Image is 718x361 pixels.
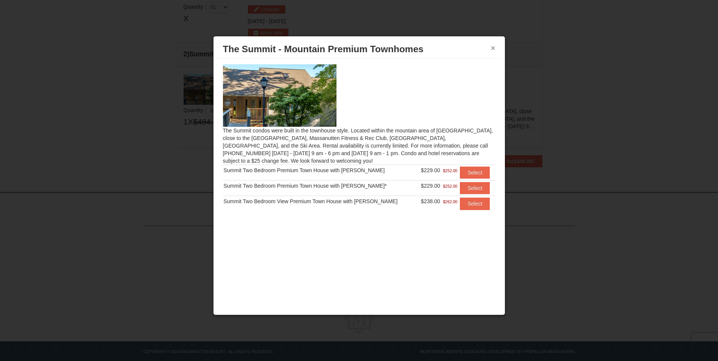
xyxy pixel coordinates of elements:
[443,198,457,205] span: $262.00
[223,44,424,54] span: The Summit - Mountain Premium Townhomes
[443,167,457,174] span: $252.00
[421,183,440,189] span: $229.00
[460,182,490,194] button: Select
[460,166,490,179] button: Select
[224,166,416,174] div: Summit Two Bedroom Premium Town House with [PERSON_NAME]
[224,182,416,190] div: Summit Two Bedroom Premium Town House with [PERSON_NAME]*
[217,59,501,225] div: The Summit condos were built in the townhouse style. Located within the mountain area of [GEOGRAP...
[460,198,490,210] button: Select
[491,44,495,52] button: ×
[421,198,440,204] span: $238.00
[224,198,416,205] div: Summit Two Bedroom View Premium Town House with [PERSON_NAME]
[223,64,336,126] img: 19219034-1-0eee7e00.jpg
[421,167,440,173] span: $229.00
[443,182,457,190] span: $252.00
